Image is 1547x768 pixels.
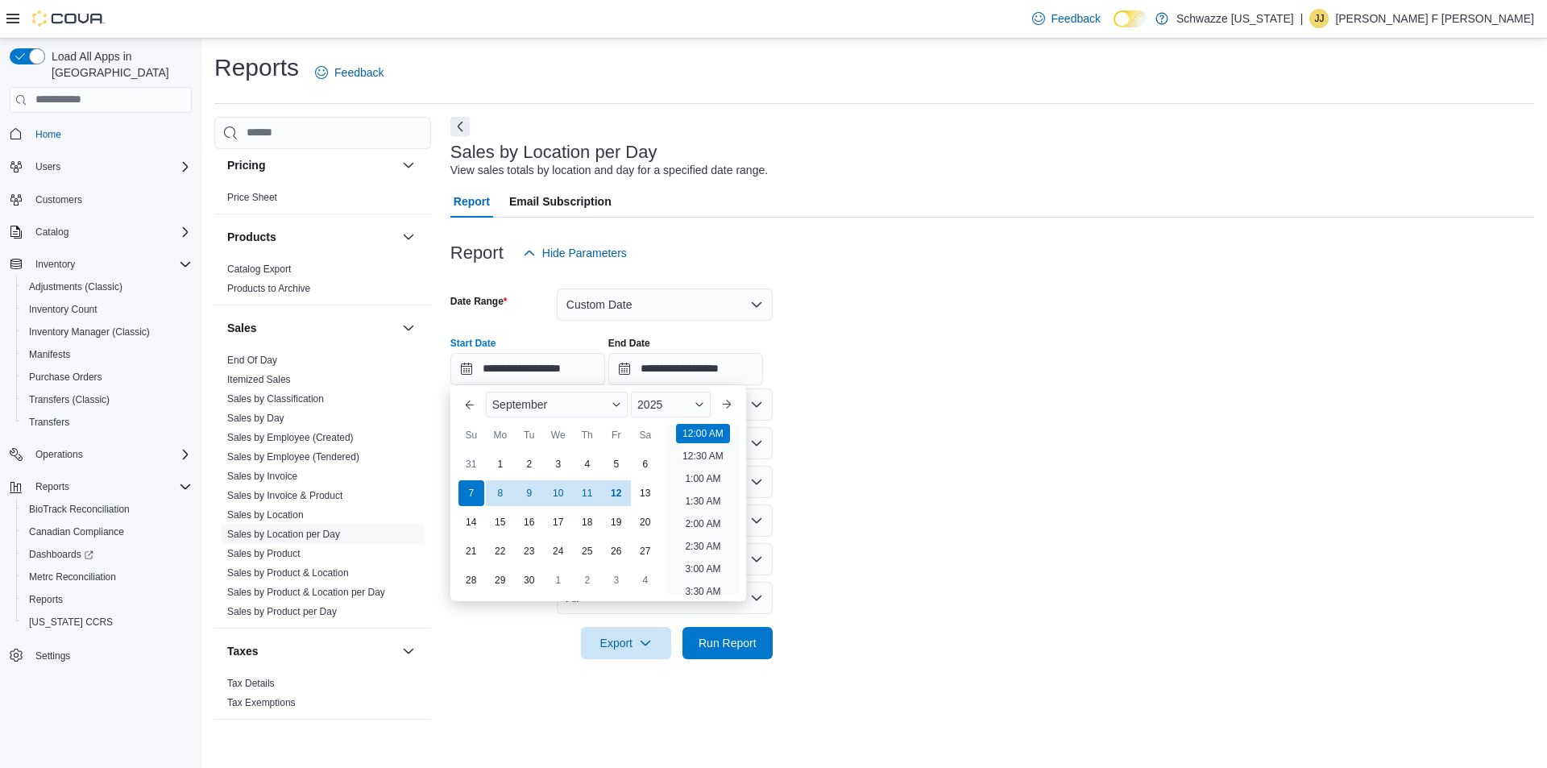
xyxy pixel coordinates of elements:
button: Export [581,627,671,659]
a: Sales by Location [227,509,304,521]
button: Metrc Reconciliation [16,566,198,588]
a: Sales by Classification [227,393,324,405]
a: BioTrack Reconciliation [23,500,136,519]
span: Reports [35,480,69,493]
div: We [545,422,571,448]
div: Products [214,259,431,305]
span: Sales by Product & Location per Day [227,586,385,599]
input: Press the down key to open a popover containing a calendar. [608,353,763,385]
a: Transfers (Classic) [23,390,116,409]
h3: Sales [227,320,257,336]
button: Reports [3,475,198,498]
span: Sales by Classification [227,392,324,405]
button: Manifests [16,343,198,366]
div: day-7 [458,480,484,506]
span: Settings [29,645,192,665]
div: day-14 [458,509,484,535]
div: View sales totals by location and day for a specified date range. [450,162,768,179]
button: Transfers (Classic) [16,388,198,411]
div: day-28 [458,567,484,593]
a: Feedback [1026,2,1107,35]
button: Taxes [399,641,418,661]
div: Fr [603,422,629,448]
div: day-24 [545,538,571,564]
button: Operations [3,443,198,466]
span: Catalog [29,222,192,242]
div: day-19 [603,509,629,535]
button: Inventory Count [16,298,198,321]
span: Inventory [29,255,192,274]
span: Sales by Product per Day [227,605,337,618]
button: Catalog [3,221,198,243]
div: day-4 [632,567,658,593]
button: Taxes [227,643,396,659]
div: day-15 [487,509,513,535]
span: Users [29,157,192,176]
div: day-23 [516,538,542,564]
div: day-21 [458,538,484,564]
nav: Complex example [10,116,192,709]
a: Reports [23,590,69,609]
a: Inventory Manager (Classic) [23,322,156,342]
span: Transfers [29,416,69,429]
a: Dashboards [23,545,100,564]
div: day-20 [632,509,658,535]
span: Catalog [35,226,68,239]
div: day-1 [545,567,571,593]
button: Inventory Manager (Classic) [16,321,198,343]
button: Reports [29,477,76,496]
a: Inventory Count [23,300,104,319]
button: Purchase Orders [16,366,198,388]
div: day-12 [603,480,629,506]
span: Run Report [699,635,757,651]
div: Pricing [214,188,431,214]
h1: Reports [214,52,299,84]
span: [US_STATE] CCRS [29,616,113,629]
a: Metrc Reconciliation [23,567,122,587]
span: Report [454,185,490,218]
span: Sales by Location [227,509,304,521]
a: Transfers [23,413,76,432]
div: day-9 [516,480,542,506]
button: Hide Parameters [516,237,633,269]
span: Tax Exemptions [227,696,296,709]
div: day-17 [545,509,571,535]
span: Canadian Compliance [23,522,192,542]
button: Pricing [399,156,418,175]
span: Sales by Invoice & Product [227,489,342,502]
a: Settings [29,646,77,666]
div: day-30 [516,567,542,593]
a: End Of Day [227,355,277,366]
div: September, 2025 [457,450,660,595]
a: Tax Details [227,678,275,689]
span: Tax Details [227,677,275,690]
div: day-13 [632,480,658,506]
div: Button. Open the year selector. 2025 is currently selected. [631,392,711,417]
a: Sales by Location per Day [227,529,340,540]
button: Home [3,122,198,146]
span: Washington CCRS [23,612,192,632]
span: Transfers (Classic) [29,393,110,406]
p: [PERSON_NAME] F [PERSON_NAME] [1335,9,1534,28]
span: Purchase Orders [29,371,102,384]
span: Adjustments (Classic) [29,280,122,293]
div: day-10 [545,480,571,506]
label: End Date [608,337,650,350]
span: Price Sheet [227,191,277,204]
div: Taxes [214,674,431,719]
div: day-3 [603,567,629,593]
li: 3:30 AM [678,582,727,601]
li: 3:00 AM [678,559,727,579]
span: Reports [29,477,192,496]
div: day-27 [632,538,658,564]
h3: Taxes [227,643,259,659]
label: Date Range [450,295,508,308]
div: day-26 [603,538,629,564]
a: Sales by Invoice [227,471,297,482]
button: Open list of options [750,475,763,488]
div: day-11 [574,480,600,506]
a: Manifests [23,345,77,364]
span: Adjustments (Classic) [23,277,192,297]
span: Metrc Reconciliation [29,571,116,583]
